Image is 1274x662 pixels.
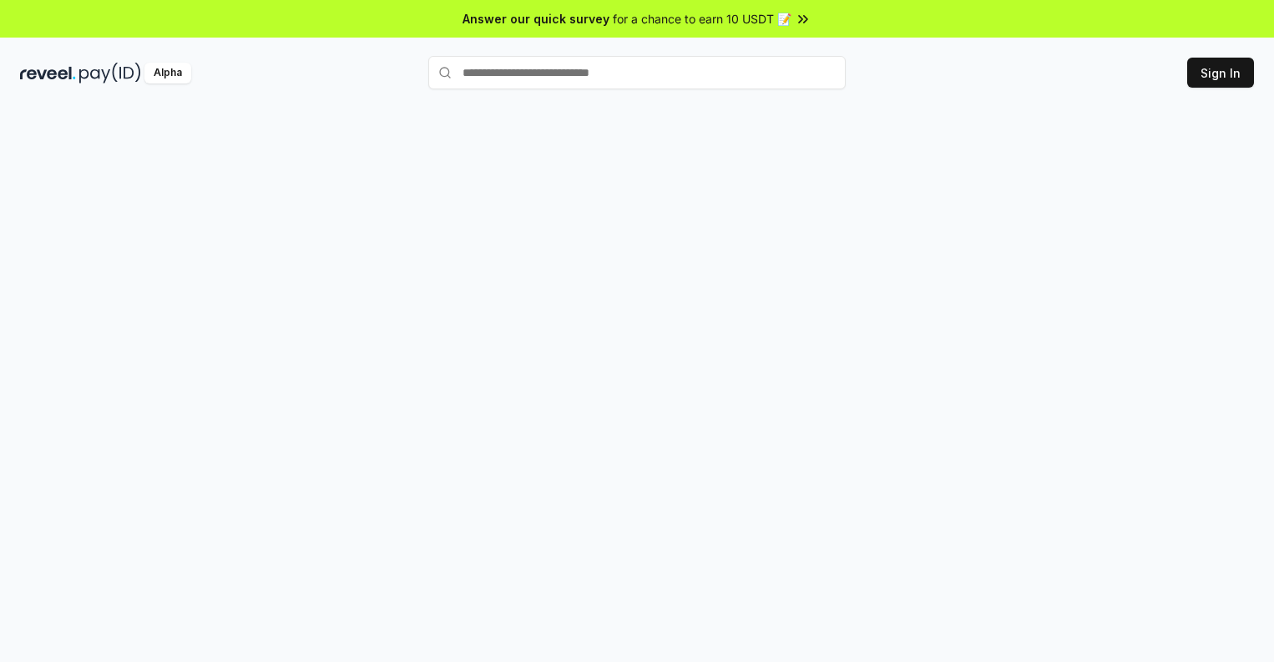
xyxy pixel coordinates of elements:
[20,63,76,83] img: reveel_dark
[144,63,191,83] div: Alpha
[613,10,791,28] span: for a chance to earn 10 USDT 📝
[1187,58,1254,88] button: Sign In
[463,10,609,28] span: Answer our quick survey
[79,63,141,83] img: pay_id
